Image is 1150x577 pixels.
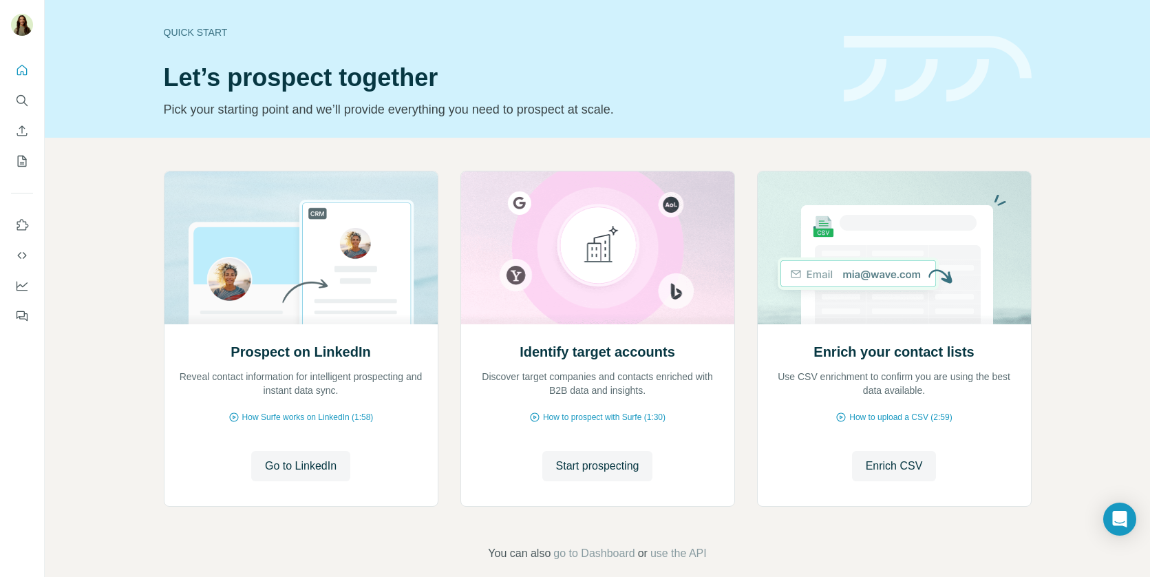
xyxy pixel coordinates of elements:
[638,545,648,562] span: or
[164,64,827,92] h1: Let’s prospect together
[11,273,33,298] button: Dashboard
[231,342,370,361] h2: Prospect on LinkedIn
[542,451,653,481] button: Start prospecting
[11,118,33,143] button: Enrich CSV
[11,213,33,238] button: Use Surfe on LinkedIn
[488,545,551,562] span: You can also
[164,25,827,39] div: Quick start
[11,14,33,36] img: Avatar
[460,171,735,324] img: Identify target accounts
[650,545,707,562] button: use the API
[11,88,33,113] button: Search
[475,370,721,397] p: Discover target companies and contacts enriched with B2B data and insights.
[265,458,337,474] span: Go to LinkedIn
[849,411,952,423] span: How to upload a CSV (2:59)
[178,370,424,397] p: Reveal contact information for intelligent prospecting and instant data sync.
[553,545,635,562] button: go to Dashboard
[164,100,827,119] p: Pick your starting point and we’ll provide everything you need to prospect at scale.
[844,36,1032,103] img: banner
[11,304,33,328] button: Feedback
[866,458,923,474] span: Enrich CSV
[1103,503,1136,536] div: Open Intercom Messenger
[771,370,1017,397] p: Use CSV enrichment to confirm you are using the best data available.
[556,458,639,474] span: Start prospecting
[520,342,675,361] h2: Identify target accounts
[164,171,438,324] img: Prospect on LinkedIn
[251,451,350,481] button: Go to LinkedIn
[11,149,33,174] button: My lists
[242,411,374,423] span: How Surfe works on LinkedIn (1:58)
[543,411,665,423] span: How to prospect with Surfe (1:30)
[757,171,1032,324] img: Enrich your contact lists
[852,451,937,481] button: Enrich CSV
[813,342,974,361] h2: Enrich your contact lists
[11,58,33,83] button: Quick start
[11,243,33,268] button: Use Surfe API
